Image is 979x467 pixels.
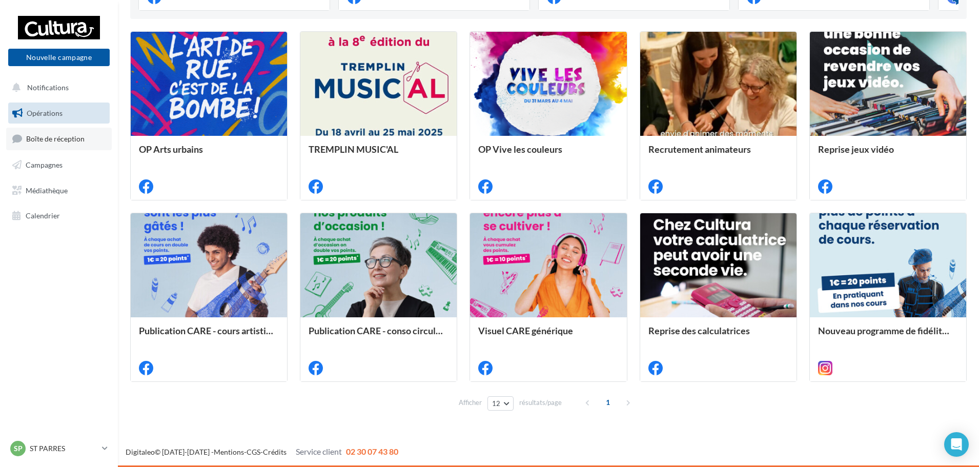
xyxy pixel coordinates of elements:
span: 02 30 07 43 80 [346,446,398,456]
p: ST PARRES [30,443,98,454]
a: Boîte de réception [6,128,112,150]
div: Publication CARE - cours artistiques et musicaux [139,326,279,346]
span: Opérations [27,109,63,117]
div: Recrutement animateurs [648,144,788,165]
div: Nouveau programme de fidélité - Cours [818,326,958,346]
div: OP Arts urbains [139,144,279,165]
span: Médiathèque [26,186,68,194]
div: Reprise jeux vidéo [818,144,958,165]
a: Opérations [6,103,112,124]
button: Nouvelle campagne [8,49,110,66]
button: 12 [487,396,514,411]
a: CGS [247,448,260,456]
button: Notifications [6,77,108,98]
a: Campagnes [6,154,112,176]
a: Médiathèque [6,180,112,201]
div: OP Vive les couleurs [478,144,618,165]
div: Reprise des calculatrices [648,326,788,346]
span: résultats/page [519,398,562,408]
span: Calendrier [26,211,60,220]
span: © [DATE]-[DATE] - - - [126,448,398,456]
a: Digitaleo [126,448,155,456]
a: Crédits [263,448,287,456]
a: SP ST PARRES [8,439,110,458]
a: Mentions [214,448,244,456]
span: 12 [492,399,501,408]
span: Service client [296,446,342,456]
span: 1 [600,394,616,411]
div: Publication CARE - conso circulaire [309,326,448,346]
div: Open Intercom Messenger [944,432,969,457]
div: TREMPLIN MUSIC'AL [309,144,448,165]
span: Boîte de réception [26,134,85,143]
span: SP [14,443,23,454]
span: Notifications [27,83,69,92]
div: Visuel CARE générique [478,326,618,346]
a: Calendrier [6,205,112,227]
span: Campagnes [26,160,63,169]
span: Afficher [459,398,482,408]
